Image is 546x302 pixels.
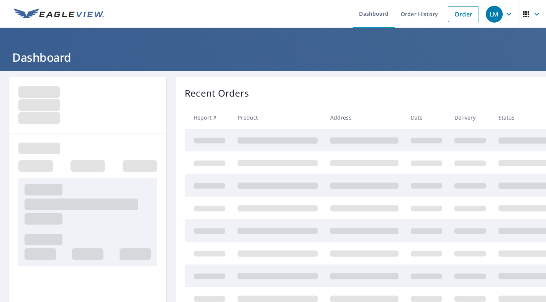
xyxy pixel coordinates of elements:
th: Delivery [448,106,492,129]
th: Product [231,106,324,129]
th: Date [405,106,448,129]
th: Report # [185,106,231,129]
img: EV Logo [14,8,104,20]
h1: Dashboard [9,49,537,65]
p: Recent Orders [185,86,249,100]
a: Order [448,6,479,22]
div: LM [486,6,503,23]
th: Address [324,106,405,129]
